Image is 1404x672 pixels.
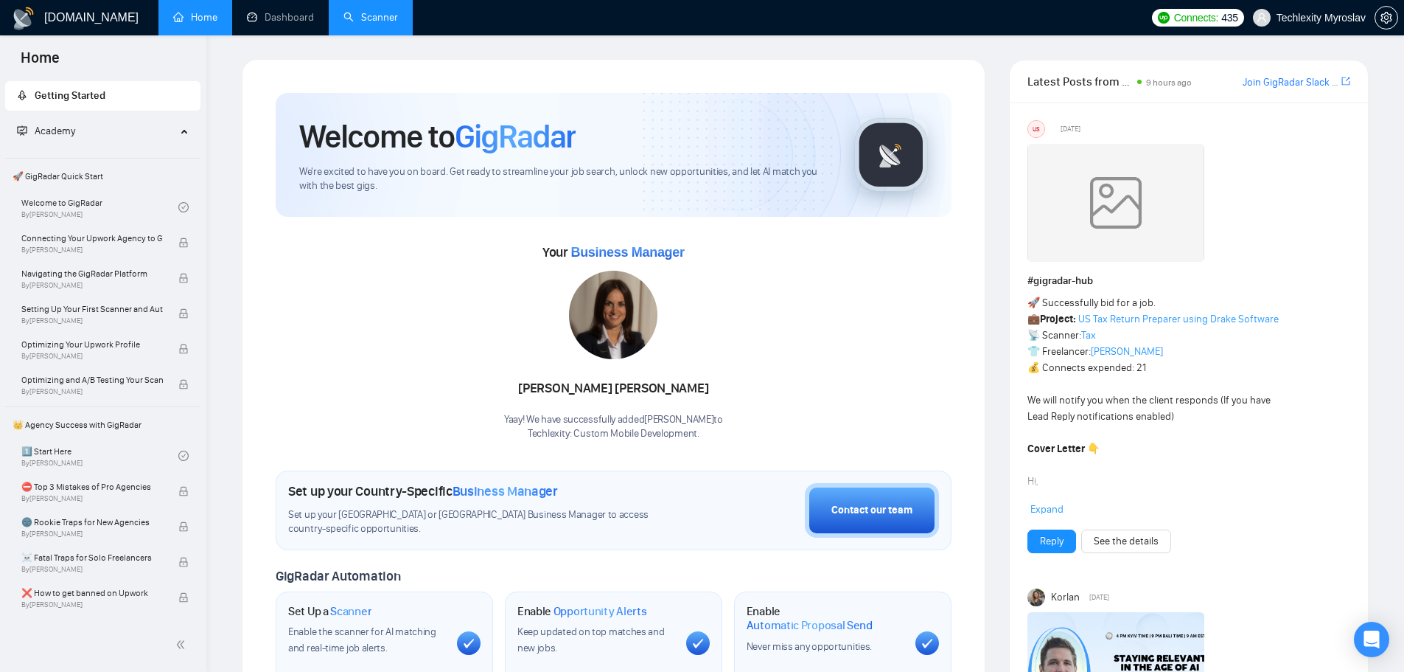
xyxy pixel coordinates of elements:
[1341,75,1350,87] span: export
[21,565,163,574] span: By [PERSON_NAME]
[7,162,199,191] span: 🚀 GigRadar Quick Start
[330,604,371,619] span: Scanner
[542,244,685,260] span: Your
[1078,313,1279,325] a: US Tax Return Preparer using Drake Software
[1081,329,1096,342] a: Tax
[21,302,163,316] span: Setting Up Your First Scanner and Auto-Bidder
[1040,313,1076,325] strong: Project:
[178,379,189,389] span: lock
[1040,533,1064,550] a: Reply
[1158,12,1170,24] img: upwork-logo.png
[1028,121,1044,137] div: US
[453,483,558,499] span: Business Manager
[21,550,163,565] span: ☠️ Fatal Traps for Solo Freelancers
[1051,589,1080,606] span: Korlan
[21,479,163,494] span: ⛔ Top 3 Mistakes of Pro Agencies
[1027,589,1045,606] img: Korlan
[17,125,75,137] span: Academy
[854,118,928,192] img: gigradar-logo.png
[7,410,199,440] span: 👑 Agency Success with GigRadar
[288,604,371,619] h1: Set Up a
[570,245,684,260] span: Business Manager
[1027,443,1100,455] strong: Cover Letter 👇
[247,11,314,24] a: dashboardDashboard
[173,11,217,24] a: homeHome
[9,47,71,78] span: Home
[1027,273,1350,289] h1: # gigradar-hub
[178,344,189,354] span: lock
[5,81,200,111] li: Getting Started
[1027,72,1133,91] span: Latest Posts from the GigRadar Community
[288,508,679,536] span: Set up your [GEOGRAPHIC_DATA] or [GEOGRAPHIC_DATA] Business Manager to access country-specific op...
[1354,622,1389,657] div: Open Intercom Messenger
[747,604,904,633] h1: Enable
[178,451,189,461] span: check-circle
[178,202,189,212] span: check-circle
[504,376,723,401] div: [PERSON_NAME] [PERSON_NAME]
[517,604,647,619] h1: Enable
[504,427,723,441] p: Techlexity: Custom Mobile Development .
[299,165,831,193] span: We're excited to have you on board. Get ready to streamline your job search, unlock new opportuni...
[21,316,163,325] span: By [PERSON_NAME]
[831,502,912,519] div: Contact our team
[178,557,189,567] span: lock
[35,125,75,137] span: Academy
[178,273,189,283] span: lock
[1375,12,1397,24] span: setting
[1091,345,1163,358] a: [PERSON_NAME]
[1257,13,1267,23] span: user
[299,117,576,156] h1: Welcome to
[17,125,27,136] span: fund-projection-screen
[21,600,163,609] span: By [PERSON_NAME]
[21,515,163,530] span: 🌚 Rookie Traps for New Agencies
[1174,10,1218,26] span: Connects:
[1341,75,1350,89] a: export
[178,486,189,496] span: lock
[21,281,163,290] span: By [PERSON_NAME]
[805,483,939,538] button: Contact our team
[1030,503,1064,516] span: Expand
[1089,591,1109,604] span: [DATE]
[21,231,163,246] span: Connecting Your Upwork Agency to GigRadar
[1081,530,1171,553] button: See the details
[276,568,400,584] span: GigRadar Automation
[21,191,178,224] a: Welcome to GigRadarBy[PERSON_NAME]
[747,618,873,633] span: Automatic Proposal Send
[21,337,163,352] span: Optimizing Your Upwork Profile
[178,522,189,532] span: lock
[21,266,163,281] span: Navigating the GigRadar Platform
[21,586,163,600] span: ❌ How to get banned on Upwork
[343,11,398,24] a: searchScanner
[12,7,35,30] img: logo
[288,483,558,499] h1: Set up your Country-Specific
[21,387,163,396] span: By [PERSON_NAME]
[21,246,163,254] span: By [PERSON_NAME]
[569,271,657,359] img: 1686179957054-139.jpg
[504,413,723,441] div: Yaay! We have successfully added [PERSON_NAME] to
[1027,530,1076,553] button: Reply
[35,89,105,102] span: Getting Started
[1221,10,1237,26] span: 435
[17,90,27,100] span: rocket
[1027,144,1204,262] img: weqQh+iSagEgQAAAABJRU5ErkJggg==
[553,604,647,619] span: Opportunity Alerts
[21,352,163,361] span: By [PERSON_NAME]
[21,494,163,503] span: By [PERSON_NAME]
[455,117,576,156] span: GigRadar
[1243,75,1338,91] a: Join GigRadar Slack Community
[178,308,189,319] span: lock
[178,592,189,603] span: lock
[1146,77,1192,88] span: 9 hours ago
[178,238,189,248] span: lock
[21,373,163,387] span: Optimizing and A/B Testing Your Scanner for Better Results
[175,637,190,652] span: double-left
[21,530,163,538] span: By [PERSON_NAME]
[1061,122,1080,136] span: [DATE]
[517,626,665,654] span: Keep updated on top matches and new jobs.
[21,440,178,472] a: 1️⃣ Start HereBy[PERSON_NAME]
[1094,533,1159,550] a: See the details
[288,626,436,654] span: Enable the scanner for AI matching and real-time job alerts.
[1375,12,1398,24] a: setting
[1375,6,1398,30] button: setting
[747,640,872,653] span: Never miss any opportunities.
